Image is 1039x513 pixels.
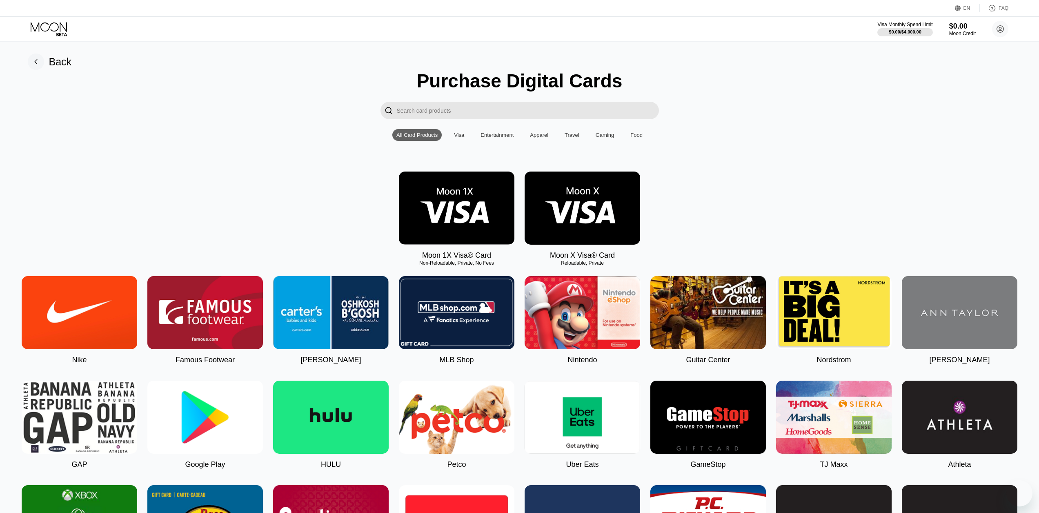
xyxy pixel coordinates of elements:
[439,356,474,364] div: MLB Shop
[980,4,1008,12] div: FAQ
[948,460,971,469] div: Athleta
[817,356,851,364] div: Nordstrom
[963,5,970,11] div: EN
[447,460,466,469] div: Petco
[626,129,647,141] div: Food
[481,132,514,138] div: Entertainment
[422,251,491,260] div: Moon 1X Visa® Card
[889,29,921,34] div: $0.00 / $4,000.00
[561,129,583,141] div: Travel
[565,132,579,138] div: Travel
[176,356,235,364] div: Famous Footwear
[392,129,442,141] div: All Card Products
[526,129,552,141] div: Apparel
[399,260,514,266] div: Non-Reloadable, Private, No Fees
[385,106,393,115] div: 
[877,22,932,27] div: Visa Monthly Spend Limit
[49,56,72,68] div: Back
[592,129,619,141] div: Gaming
[300,356,361,364] div: [PERSON_NAME]
[450,129,468,141] div: Visa
[397,102,659,119] input: Search card products
[630,132,643,138] div: Food
[476,129,518,141] div: Entertainment
[525,260,640,266] div: Reloadable, Private
[566,460,598,469] div: Uber Eats
[530,132,548,138] div: Apparel
[71,460,87,469] div: GAP
[690,460,725,469] div: GameStop
[28,54,72,70] div: Back
[321,460,341,469] div: HULU
[396,132,438,138] div: All Card Products
[686,356,730,364] div: Guitar Center
[567,356,597,364] div: Nintendo
[417,70,623,92] div: Purchase Digital Cards
[949,31,976,36] div: Moon Credit
[949,22,976,31] div: $0.00
[999,5,1008,11] div: FAQ
[877,22,932,36] div: Visa Monthly Spend Limit$0.00/$4,000.00
[820,460,848,469] div: TJ Maxx
[1006,480,1032,506] iframe: Кнопка запуска окна обмена сообщениями
[929,356,990,364] div: [PERSON_NAME]
[949,22,976,36] div: $0.00Moon Credit
[380,102,397,119] div: 
[596,132,614,138] div: Gaming
[550,251,615,260] div: Moon X Visa® Card
[185,460,225,469] div: Google Play
[955,4,980,12] div: EN
[454,132,464,138] div: Visa
[72,356,87,364] div: Nike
